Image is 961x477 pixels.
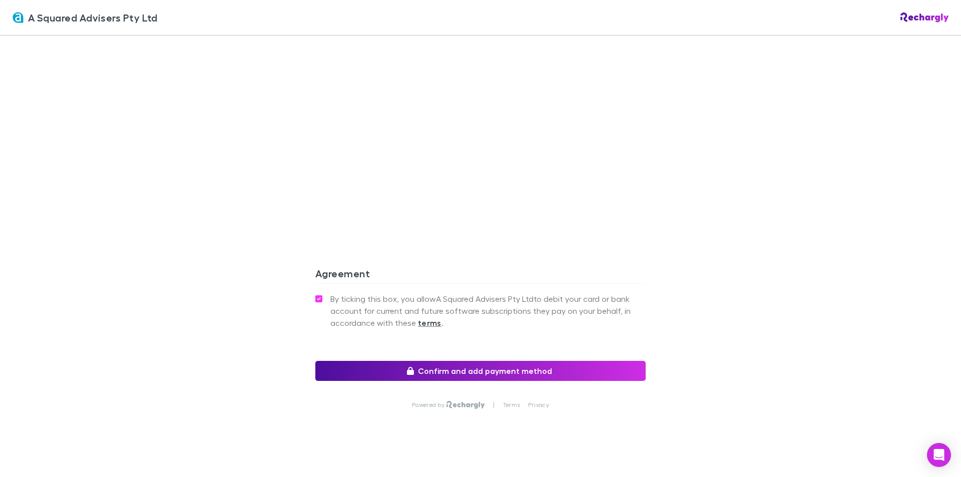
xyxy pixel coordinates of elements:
div: Open Intercom Messenger [927,443,951,467]
p: | [493,401,495,409]
button: Confirm and add payment method [315,361,646,381]
strong: terms [418,318,441,328]
h3: Agreement [315,267,646,283]
img: Rechargly Logo [900,13,949,23]
span: A Squared Advisers Pty Ltd [28,10,158,25]
a: Privacy [528,401,549,409]
span: By ticking this box, you allow A Squared Advisers Pty Ltd to debit your card or bank account for ... [330,293,646,329]
img: A Squared Advisers Pty Ltd's Logo [12,12,24,24]
img: Rechargly Logo [446,401,485,409]
a: Terms [503,401,520,409]
p: Powered by [412,401,446,409]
